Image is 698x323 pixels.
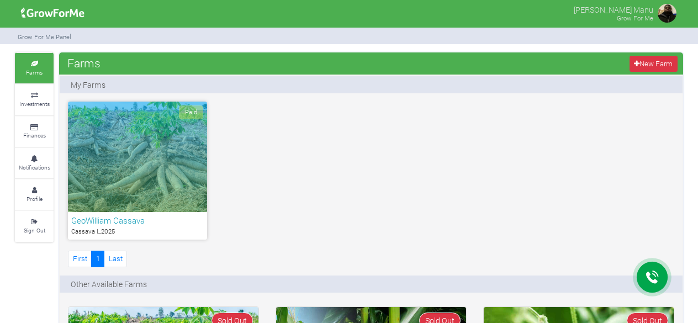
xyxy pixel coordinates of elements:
[574,2,653,15] p: [PERSON_NAME] Manu
[71,215,204,225] h6: GeoWilliam Cassava
[15,211,54,241] a: Sign Out
[179,105,203,119] span: Paid
[18,33,71,41] small: Grow For Me Panel
[15,148,54,178] a: Notifications
[19,100,50,108] small: Investments
[68,102,207,240] a: Paid GeoWilliam Cassava Cassava I_2025
[630,56,678,72] a: New Farm
[71,278,147,290] p: Other Available Farms
[17,2,88,24] img: growforme image
[71,79,105,91] p: My Farms
[15,84,54,115] a: Investments
[104,251,127,267] a: Last
[617,14,653,22] small: Grow For Me
[91,251,104,267] a: 1
[68,251,92,267] a: First
[15,179,54,210] a: Profile
[19,163,50,171] small: Notifications
[65,52,103,74] span: Farms
[68,251,127,267] nav: Page Navigation
[23,131,46,139] small: Finances
[24,226,45,234] small: Sign Out
[15,53,54,83] a: Farms
[15,117,54,147] a: Finances
[26,68,43,76] small: Farms
[656,2,678,24] img: growforme image
[71,227,204,236] p: Cassava I_2025
[27,195,43,203] small: Profile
